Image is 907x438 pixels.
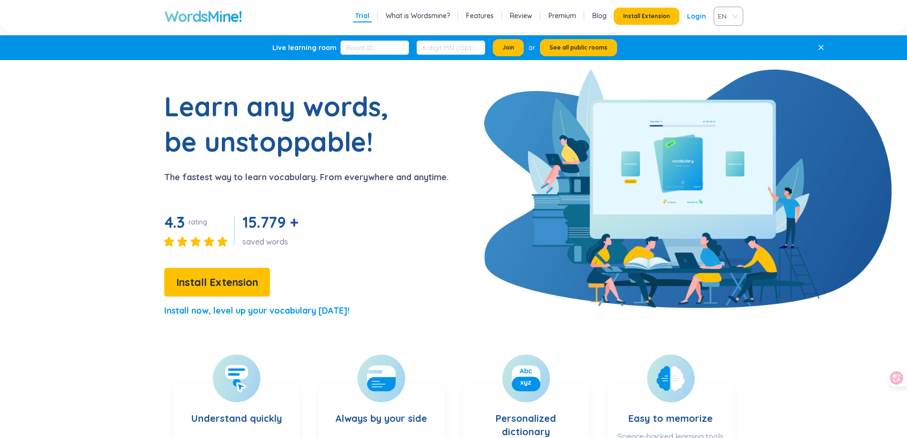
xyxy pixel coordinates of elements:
[191,393,282,432] h3: Understand quickly
[164,213,185,232] span: 4.3
[628,393,713,427] h3: Easy to memorize
[386,11,450,20] a: What is Wordsmine?
[189,217,207,227] div: rating
[164,304,349,317] p: Install now, level up your vocabulary [DATE]!
[614,8,679,25] button: Install Extension
[417,41,485,55] input: 6-digit PIN (Optional)
[687,8,706,25] a: Login
[164,7,242,26] a: WordsMine!
[623,12,670,20] span: Install Extension
[242,213,299,232] span: 15.779 +
[540,39,617,56] button: See all public rooms
[242,236,302,247] div: saved words
[335,393,427,432] h3: Always by your side
[355,11,369,20] a: Trial
[548,11,576,20] a: Premium
[510,11,532,20] a: Review
[502,44,514,51] span: Join
[164,278,270,288] a: Install Extension
[164,89,402,159] h1: Learn any words, be unstoppable!
[272,43,337,52] div: Live learning room
[164,171,449,184] p: The fastest way to learn vocabulary. From everywhere and anytime.
[718,9,735,23] span: VIE
[466,11,494,20] a: Features
[493,39,524,56] button: Join
[528,42,535,53] div: or
[549,44,608,51] span: See all public rooms
[340,41,409,55] input: Room ID
[164,268,270,296] button: Install Extension
[176,274,258,291] span: Install Extension
[592,11,607,20] a: Blog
